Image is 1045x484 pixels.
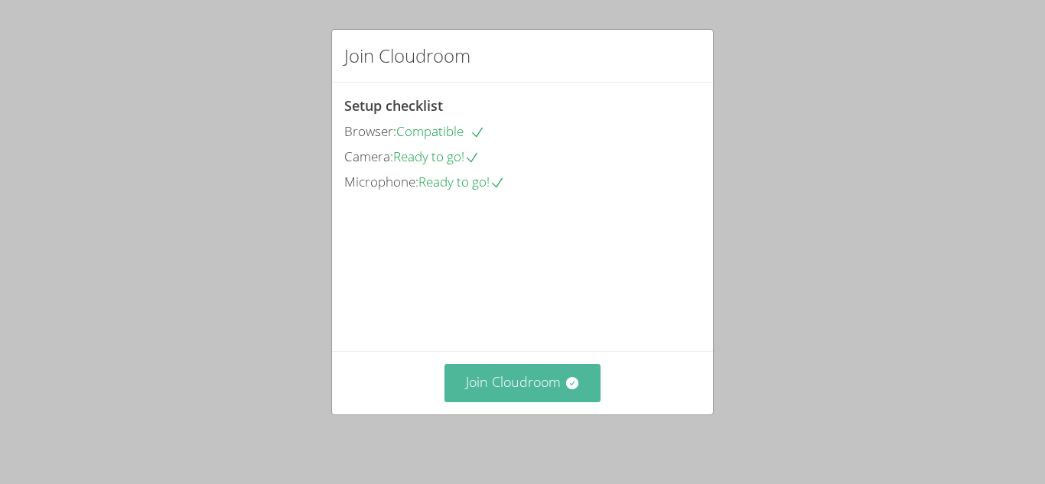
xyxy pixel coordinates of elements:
[344,96,443,115] span: Setup checklist
[418,173,505,190] span: Ready to go!
[344,173,418,190] span: Microphone:
[344,122,396,140] span: Browser:
[444,364,601,401] button: Join Cloudroom
[396,122,485,140] span: Compatible
[393,148,480,165] span: Ready to go!
[344,42,470,70] h2: Join Cloudroom
[344,148,393,165] span: Camera:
